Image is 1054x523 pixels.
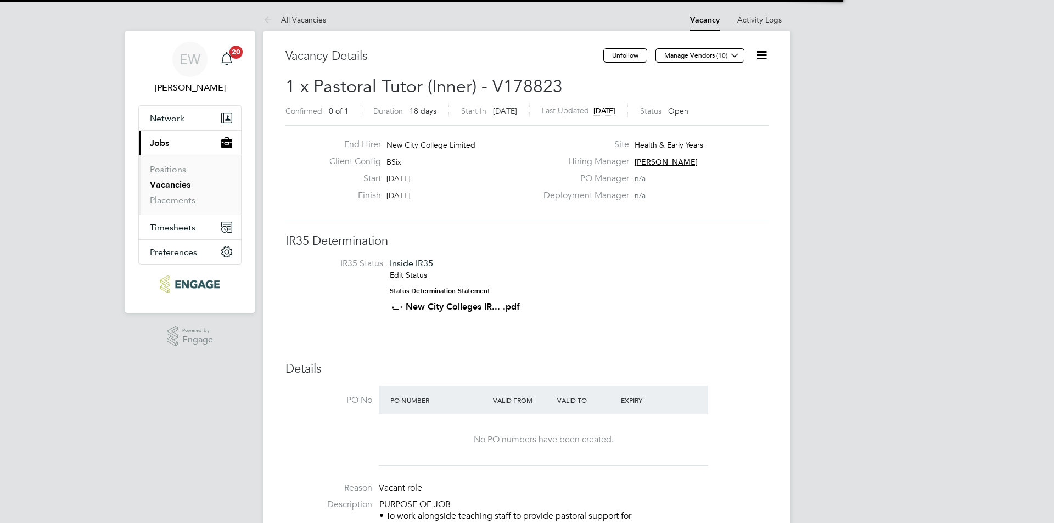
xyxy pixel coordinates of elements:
button: Network [139,106,241,130]
a: All Vacancies [263,15,326,25]
div: Valid From [490,390,554,410]
strong: Status Determination Statement [390,287,490,295]
a: Placements [150,195,195,205]
a: Powered byEngage [167,326,214,347]
nav: Main navigation [125,31,255,313]
a: 20 [216,42,238,77]
span: BSix [386,157,401,167]
span: [DATE] [386,173,411,183]
span: Jobs [150,138,169,148]
span: n/a [635,173,646,183]
span: Health & Early Years [635,140,703,150]
label: Hiring Manager [537,156,629,167]
span: n/a [635,190,646,200]
label: Status [640,106,661,116]
div: Valid To [554,390,619,410]
a: Edit Status [390,270,427,280]
span: Preferences [150,247,197,257]
label: Site [537,139,629,150]
span: Open [668,106,688,116]
span: Emma Wood [138,81,242,94]
a: Activity Logs [737,15,782,25]
span: 1 x Pastoral Tutor (Inner) - V178823 [285,76,563,97]
label: Finish [321,190,381,201]
div: Jobs [139,155,241,215]
a: Positions [150,164,186,175]
span: 0 of 1 [329,106,349,116]
label: Client Config [321,156,381,167]
label: Duration [373,106,403,116]
button: Jobs [139,131,241,155]
span: Engage [182,335,213,345]
img: ncclondon-logo-retina.png [160,275,219,293]
a: Go to home page [138,275,242,293]
h3: Vacancy Details [285,48,603,64]
label: PO Manager [537,173,629,184]
button: Unfollow [603,48,647,63]
a: Vacancies [150,179,190,190]
span: [DATE] [593,106,615,115]
label: IR35 Status [296,258,383,269]
span: Vacant role [379,482,422,493]
span: [DATE] [386,190,411,200]
span: 18 days [410,106,436,116]
div: Expiry [618,390,682,410]
label: Start In [461,106,486,116]
span: New City College Limited [386,140,475,150]
a: New City Colleges IR... .pdf [406,301,520,312]
span: [PERSON_NAME] [635,157,698,167]
span: Inside IR35 [390,258,433,268]
span: 20 [229,46,243,59]
h3: Details [285,361,769,377]
div: PO Number [388,390,490,410]
label: Reason [285,482,372,494]
label: PO No [285,395,372,406]
label: Confirmed [285,106,322,116]
a: EW[PERSON_NAME] [138,42,242,94]
span: [DATE] [493,106,517,116]
label: End Hirer [321,139,381,150]
label: Start [321,173,381,184]
label: Deployment Manager [537,190,629,201]
label: Description [285,499,372,510]
span: Network [150,113,184,123]
button: Manage Vendors (10) [655,48,744,63]
button: Timesheets [139,215,241,239]
a: Vacancy [690,15,720,25]
h3: IR35 Determination [285,233,769,249]
span: Powered by [182,326,213,335]
label: Last Updated [542,105,589,115]
div: No PO numbers have been created. [390,434,697,446]
span: Timesheets [150,222,195,233]
button: Preferences [139,240,241,264]
span: EW [180,52,200,66]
